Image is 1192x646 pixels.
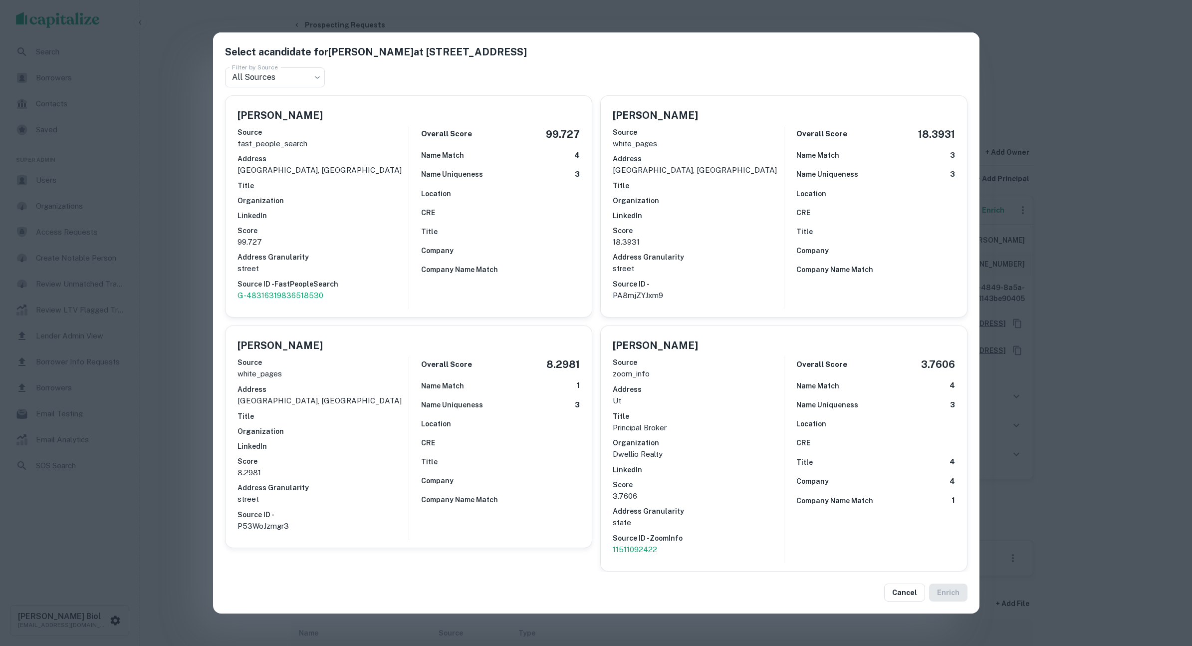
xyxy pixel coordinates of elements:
[921,357,955,372] h5: 3.7606
[613,290,784,302] p: PA8mjZYJxm9
[421,188,451,199] h6: Location
[238,180,409,191] h6: Title
[421,456,438,467] h6: Title
[796,457,813,468] h6: Title
[238,252,409,263] h6: Address Granularity
[796,188,826,199] h6: Location
[613,252,784,263] h6: Address Granularity
[950,150,955,161] h6: 3
[232,63,278,71] label: Filter by Source
[796,150,839,161] h6: Name Match
[613,108,698,123] h5: [PERSON_NAME]
[1142,566,1192,614] iframe: Chat Widget
[613,368,784,380] p: zoom_info
[421,128,472,140] h6: Overall Score
[238,263,409,275] p: street
[796,437,810,448] h6: CRE
[613,279,784,290] h6: Source ID -
[575,399,580,411] h6: 3
[238,482,409,493] h6: Address Granularity
[238,509,409,520] h6: Source ID -
[421,226,438,237] h6: Title
[421,437,435,448] h6: CRE
[613,357,784,368] h6: Source
[950,399,955,411] h6: 3
[613,225,784,236] h6: Score
[796,359,847,370] h6: Overall Score
[796,495,873,506] h6: Company Name Match
[421,418,451,429] h6: Location
[421,245,454,256] h6: Company
[613,506,784,517] h6: Address Granularity
[796,245,829,256] h6: Company
[796,207,810,218] h6: CRE
[613,338,698,353] h5: [PERSON_NAME]
[796,399,858,410] h6: Name Uniqueness
[238,357,409,368] h6: Source
[613,210,784,221] h6: LinkedIn
[421,207,435,218] h6: CRE
[613,195,784,206] h6: Organization
[238,279,409,290] h6: Source ID - FastPeopleSearch
[238,520,409,532] p: P53WoJzmgr3
[225,44,967,59] h5: Select a candidate for [PERSON_NAME] at [STREET_ADDRESS]
[613,517,784,529] p: state
[238,384,409,395] h6: Address
[613,164,784,176] p: [GEOGRAPHIC_DATA], [GEOGRAPHIC_DATA]
[238,138,409,150] p: fast_people_search
[576,380,580,391] h6: 1
[613,153,784,164] h6: Address
[238,426,409,437] h6: Organization
[613,490,784,502] p: 3.7606
[884,584,925,602] button: Cancel
[796,169,858,180] h6: Name Uniqueness
[238,493,409,505] p: street
[238,195,409,206] h6: Organization
[613,395,784,407] p: ut
[918,127,955,142] h5: 18.3931
[613,411,784,422] h6: Title
[421,169,483,180] h6: Name Uniqueness
[238,164,409,176] p: [GEOGRAPHIC_DATA], [GEOGRAPHIC_DATA]
[421,150,464,161] h6: Name Match
[613,464,784,475] h6: LinkedIn
[238,210,409,221] h6: LinkedIn
[238,127,409,138] h6: Source
[238,290,409,302] p: G-48316319836518530
[238,153,409,164] h6: Address
[238,467,409,479] p: 8.2981
[950,169,955,180] h6: 3
[238,108,323,123] h5: [PERSON_NAME]
[238,395,409,407] p: [GEOGRAPHIC_DATA], [GEOGRAPHIC_DATA]
[950,380,955,391] h6: 4
[613,422,784,434] p: Principal Broker
[613,236,784,248] p: 18.3931
[225,67,325,87] div: All Sources
[238,236,409,248] p: 99.727
[613,263,784,275] p: street
[421,494,498,505] h6: Company Name Match
[796,264,873,275] h6: Company Name Match
[574,150,580,161] h6: 4
[796,476,829,487] h6: Company
[238,411,409,422] h6: Title
[421,380,464,391] h6: Name Match
[613,533,784,544] h6: Source ID - ZoomInfo
[950,456,955,468] h6: 4
[575,169,580,180] h6: 3
[613,544,784,556] a: 11511092422
[952,495,955,506] h6: 1
[796,418,826,429] h6: Location
[613,180,784,191] h6: Title
[613,384,784,395] h6: Address
[238,456,409,467] h6: Score
[238,441,409,452] h6: LinkedIn
[421,399,483,410] h6: Name Uniqueness
[546,357,580,372] h5: 8.2981
[613,479,784,490] h6: Score
[421,475,454,486] h6: Company
[238,368,409,380] p: white_pages
[421,359,472,370] h6: Overall Score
